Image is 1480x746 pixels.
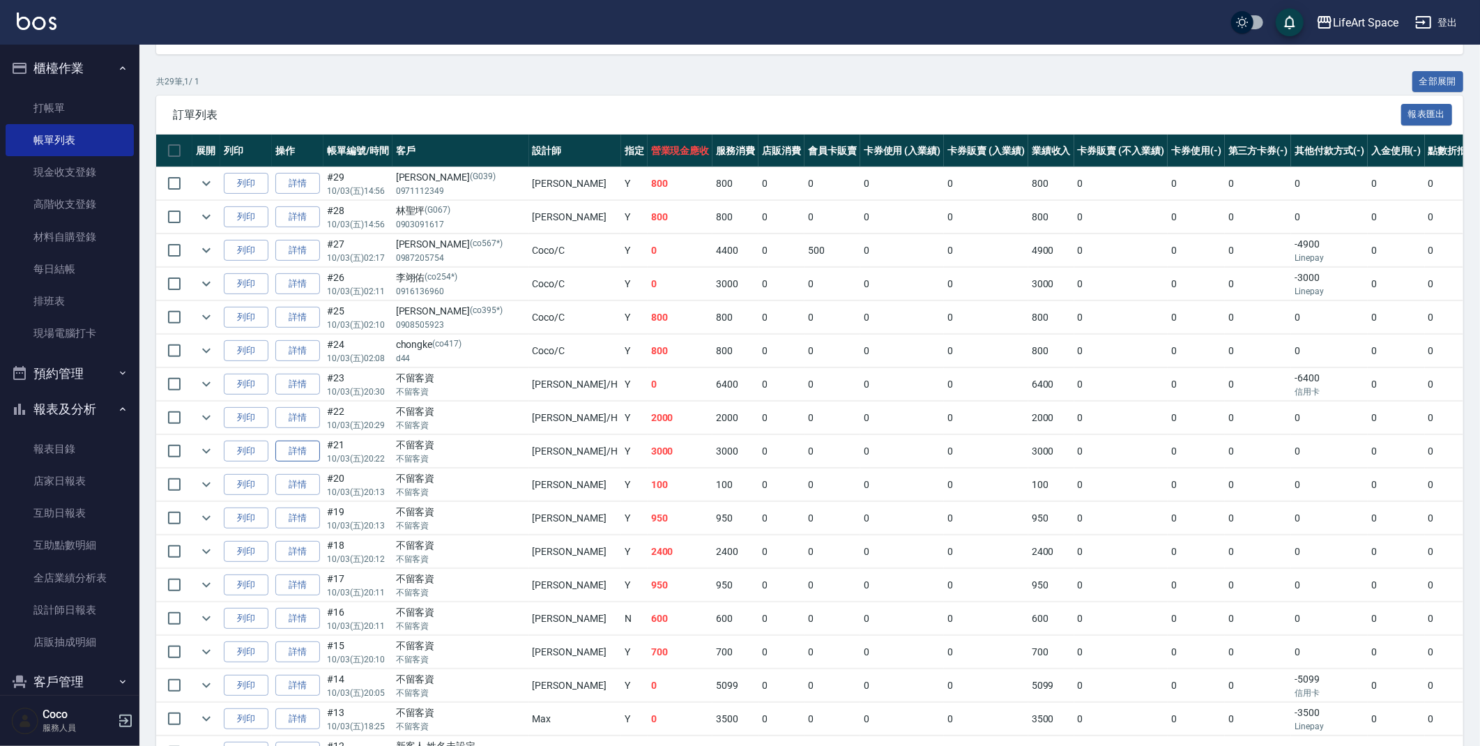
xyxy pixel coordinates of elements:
a: 詳情 [275,307,320,328]
img: Person [11,707,39,735]
td: 0 [1291,301,1368,334]
td: Y [621,402,648,434]
button: expand row [196,541,217,562]
a: 詳情 [275,641,320,663]
td: 0 [1074,469,1168,501]
th: 卡券販賣 (入業績) [944,135,1028,167]
button: expand row [196,206,217,227]
button: expand row [196,307,217,328]
button: 報表匯出 [1401,104,1453,125]
a: 報表目錄 [6,433,134,465]
th: 操作 [272,135,323,167]
div: [PERSON_NAME] [396,237,526,252]
td: #26 [323,268,392,300]
button: expand row [196,441,217,462]
td: 0 [1368,301,1425,334]
a: 帳單列表 [6,124,134,156]
th: 卡券使用 (入業績) [860,135,945,167]
td: Y [621,268,648,300]
a: 互助點數明細 [6,529,134,561]
td: 4900 [1028,234,1074,267]
a: 每日結帳 [6,253,134,285]
td: 800 [1028,167,1074,200]
td: 0 [1291,435,1368,468]
td: 0 [1291,201,1368,234]
td: 0 [804,268,860,300]
th: 會員卡販賣 [804,135,860,167]
a: 詳情 [275,608,320,630]
td: 0 [1168,268,1225,300]
td: Y [621,201,648,234]
td: 0 [1291,469,1368,501]
td: #21 [323,435,392,468]
td: #27 [323,234,392,267]
td: 0 [758,335,804,367]
td: #25 [323,301,392,334]
td: 3000 [1028,435,1074,468]
a: 詳情 [275,340,320,362]
td: 0 [1291,335,1368,367]
td: #24 [323,335,392,367]
td: 0 [1074,201,1168,234]
th: 業績收入 [1028,135,1074,167]
td: Coco /C [529,268,621,300]
p: 0971112349 [396,185,526,197]
th: 卡券使用(-) [1168,135,1225,167]
p: 不留客資 [396,386,526,398]
td: 0 [758,234,804,267]
span: 訂單列表 [173,108,1401,122]
td: 0 [944,234,1028,267]
td: 800 [648,167,713,200]
button: 列印 [224,206,268,228]
td: #20 [323,469,392,501]
p: 信用卡 [1295,386,1364,398]
td: 0 [1074,335,1168,367]
td: 0 [1074,301,1168,334]
td: 0 [1225,368,1292,401]
p: 10/03 (五) 02:11 [327,285,389,298]
a: 詳情 [275,374,320,395]
td: 0 [944,402,1028,434]
td: 0 [758,402,804,434]
button: expand row [196,675,217,696]
td: 0 [804,167,860,200]
td: 0 [804,435,860,468]
td: 100 [648,469,713,501]
td: 500 [804,234,860,267]
a: 店販抽成明細 [6,626,134,658]
td: [PERSON_NAME] [529,201,621,234]
button: 列印 [224,340,268,362]
td: 0 [860,469,945,501]
button: 列印 [224,641,268,663]
td: 6400 [712,368,758,401]
a: 高階收支登錄 [6,188,134,220]
td: 800 [712,335,758,367]
a: 材料自購登錄 [6,221,134,253]
a: 現金收支登錄 [6,156,134,188]
th: 入金使用(-) [1368,135,1425,167]
p: 共 29 筆, 1 / 1 [156,75,199,88]
td: Y [621,167,648,200]
a: 報表匯出 [1401,107,1453,121]
th: 列印 [220,135,272,167]
td: 0 [1225,402,1292,434]
p: (co417) [432,337,461,352]
button: 列印 [224,273,268,295]
td: 0 [860,368,945,401]
p: 10/03 (五) 14:56 [327,218,389,231]
td: 0 [1074,402,1168,434]
td: 800 [712,301,758,334]
img: Logo [17,13,56,30]
td: 2000 [712,402,758,434]
p: 10/03 (五) 20:30 [327,386,389,398]
p: 10/03 (五) 02:08 [327,352,389,365]
td: 0 [758,368,804,401]
td: 6400 [1028,368,1074,401]
td: 100 [712,469,758,501]
td: [PERSON_NAME] /H [529,402,621,434]
td: 0 [1168,368,1225,401]
div: chongke [396,337,526,352]
td: 0 [860,234,945,267]
td: 0 [1225,435,1292,468]
td: Y [621,435,648,468]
